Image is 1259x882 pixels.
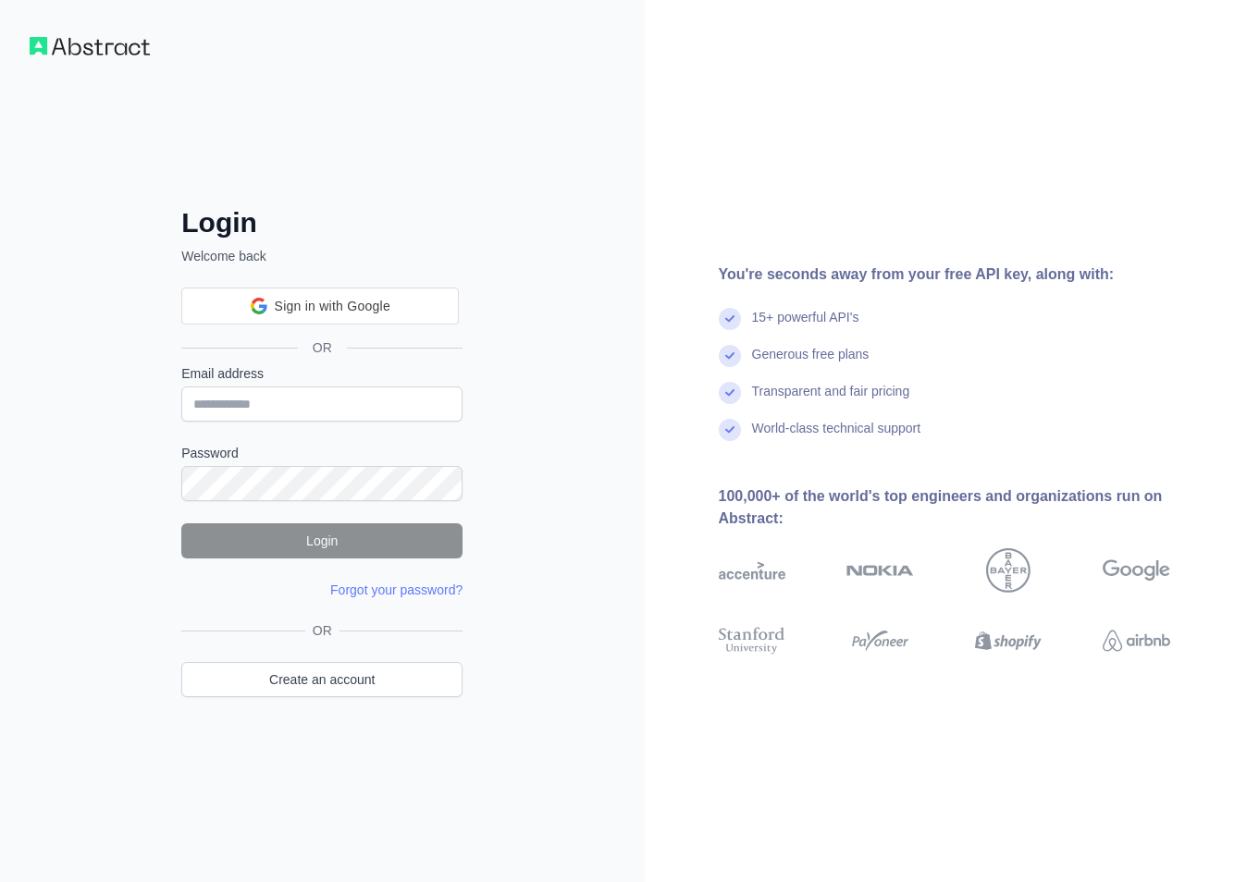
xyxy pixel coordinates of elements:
[752,345,870,382] div: Generous free plans
[719,548,786,593] img: accenture
[719,382,741,404] img: check mark
[752,382,910,419] div: Transparent and fair pricing
[1103,624,1170,657] img: airbnb
[330,582,463,597] a: Forgot your password?
[181,288,459,325] div: Sign in with Google
[719,263,1230,286] div: You're seconds away from your free API key, along with:
[846,548,914,593] img: nokia
[752,419,921,456] div: World-class technical support
[181,247,463,265] p: Welcome back
[275,297,390,316] span: Sign in with Google
[181,364,463,383] label: Email address
[719,485,1230,530] div: 100,000+ of the world's top engineers and organizations run on Abstract:
[719,624,786,657] img: stanford university
[181,206,463,239] h2: Login
[181,444,463,462] label: Password
[719,345,741,367] img: check mark
[752,308,859,345] div: 15+ powerful API's
[986,548,1031,593] img: bayer
[1103,548,1170,593] img: google
[30,37,150,55] img: Workflow
[181,523,463,558] button: Login
[298,338,347,357] span: OR
[305,621,339,640] span: OR
[181,662,463,697] a: Create an account
[975,624,1043,657] img: shopify
[846,624,914,657] img: payoneer
[719,308,741,330] img: check mark
[719,419,741,441] img: check mark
